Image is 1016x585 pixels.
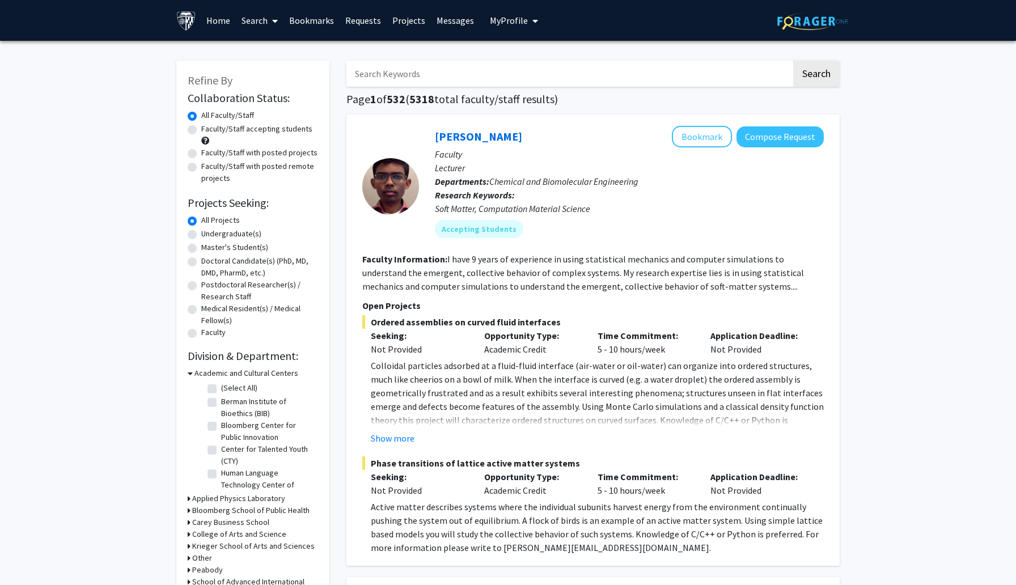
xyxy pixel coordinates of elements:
label: Faculty [201,327,226,338]
p: Time Commitment: [598,329,694,342]
h3: College of Arts and Science [192,528,286,540]
p: Application Deadline: [710,329,807,342]
h3: Carey Business School [192,516,269,528]
h3: Applied Physics Laboratory [192,493,285,505]
div: 5 - 10 hours/week [589,329,702,356]
mat-chip: Accepting Students [435,220,523,238]
label: Berman Institute of Bioethics (BIB) [221,396,315,419]
span: 5318 [409,92,434,106]
button: Compose Request to John Edison [736,126,824,147]
b: Departments: [435,176,489,187]
span: Refine By [188,73,232,87]
p: Seeking: [371,470,467,484]
p: Colloidal particles adsorbed at a fluid-fluid interface (air-water or oil-water) can organize int... [371,359,824,440]
b: Faculty Information: [362,253,447,265]
div: Academic Credit [476,329,589,356]
h3: Other [192,552,212,564]
p: Lecturer [435,161,824,175]
label: Faculty/Staff accepting students [201,123,312,135]
h3: Peabody [192,564,223,576]
span: Ordered assemblies on curved fluid interfaces [362,315,824,329]
span: Chemical and Biomolecular Engineering [489,176,638,187]
p: Open Projects [362,299,824,312]
div: Not Provided [371,484,467,497]
a: Projects [387,1,431,40]
h2: Collaboration Status: [188,91,318,105]
div: Not Provided [702,470,815,497]
span: 532 [387,92,405,106]
label: Master's Student(s) [201,241,268,253]
label: Center for Talented Youth (CTY) [221,443,315,467]
label: Medical Resident(s) / Medical Fellow(s) [201,303,318,327]
img: ForagerOne Logo [777,12,848,30]
p: Application Deadline: [710,470,807,484]
fg-read-more: I have 9 years of experience in using statistical mechanics and computer simulations to understan... [362,253,804,292]
h2: Division & Department: [188,349,318,363]
div: Not Provided [702,329,815,356]
a: [PERSON_NAME] [435,129,522,143]
button: Add John Edison to Bookmarks [672,126,732,147]
input: Search Keywords [346,61,791,87]
div: Soft Matter, Computation Material Science [435,202,824,215]
div: 5 - 10 hours/week [589,470,702,497]
h3: Krieger School of Arts and Sciences [192,540,315,552]
label: Postdoctoral Researcher(s) / Research Staff [201,279,318,303]
label: Human Language Technology Center of Excellence (HLTCOE) [221,467,315,503]
div: Academic Credit [476,470,589,497]
h3: Bloomberg School of Public Health [192,505,310,516]
button: Show more [371,431,414,445]
span: Phase transitions of lattice active matter systems [362,456,824,470]
label: (Select All) [221,382,257,394]
h2: Projects Seeking: [188,196,318,210]
h1: Page of ( total faculty/staff results) [346,92,840,106]
p: Active matter describes systems where the individual subunits harvest energy from the environment... [371,500,824,554]
label: Faculty/Staff with posted projects [201,147,317,159]
a: Search [236,1,283,40]
p: Opportunity Type: [484,329,581,342]
a: Requests [340,1,387,40]
div: Not Provided [371,342,467,356]
h3: Academic and Cultural Centers [194,367,298,379]
label: All Projects [201,214,240,226]
label: Faculty/Staff with posted remote projects [201,160,318,184]
iframe: Chat [9,534,48,576]
label: Doctoral Candidate(s) (PhD, MD, DMD, PharmD, etc.) [201,255,318,279]
button: Search [793,61,840,87]
label: Undergraduate(s) [201,228,261,240]
p: Seeking: [371,329,467,342]
label: Bloomberg Center for Public Innovation [221,419,315,443]
span: My Profile [490,15,528,26]
p: Opportunity Type: [484,470,581,484]
label: All Faculty/Staff [201,109,254,121]
img: Johns Hopkins University Logo [176,11,196,31]
a: Bookmarks [283,1,340,40]
span: 1 [370,92,376,106]
p: Time Commitment: [598,470,694,484]
p: Faculty [435,147,824,161]
b: Research Keywords: [435,189,515,201]
a: Messages [431,1,480,40]
a: Home [201,1,236,40]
